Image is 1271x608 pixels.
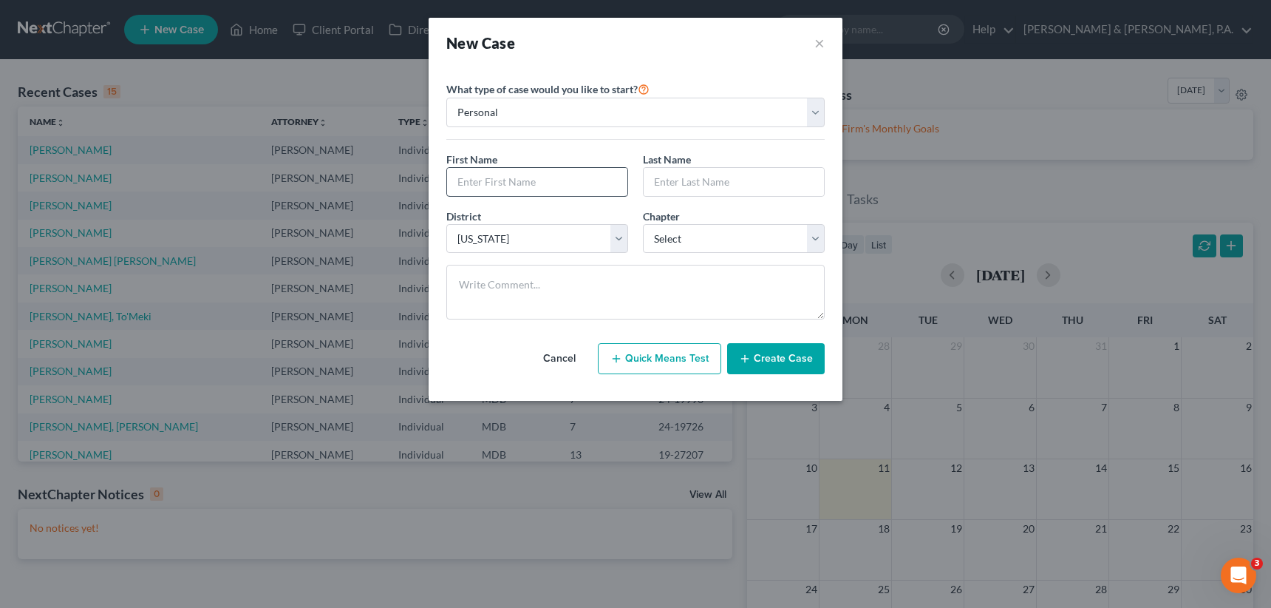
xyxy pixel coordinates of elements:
span: First Name [446,153,497,166]
button: Cancel [527,344,592,374]
iframe: Intercom live chat [1221,558,1256,593]
input: Enter First Name [447,168,627,196]
label: What type of case would you like to start? [446,80,650,98]
span: Chapter [643,210,680,223]
button: Quick Means Test [598,343,721,374]
button: Create Case [727,343,825,374]
span: Last Name [643,153,691,166]
strong: New Case [446,34,515,52]
button: × [814,33,825,53]
input: Enter Last Name [644,168,824,196]
span: 3 [1251,558,1263,570]
span: District [446,210,481,223]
